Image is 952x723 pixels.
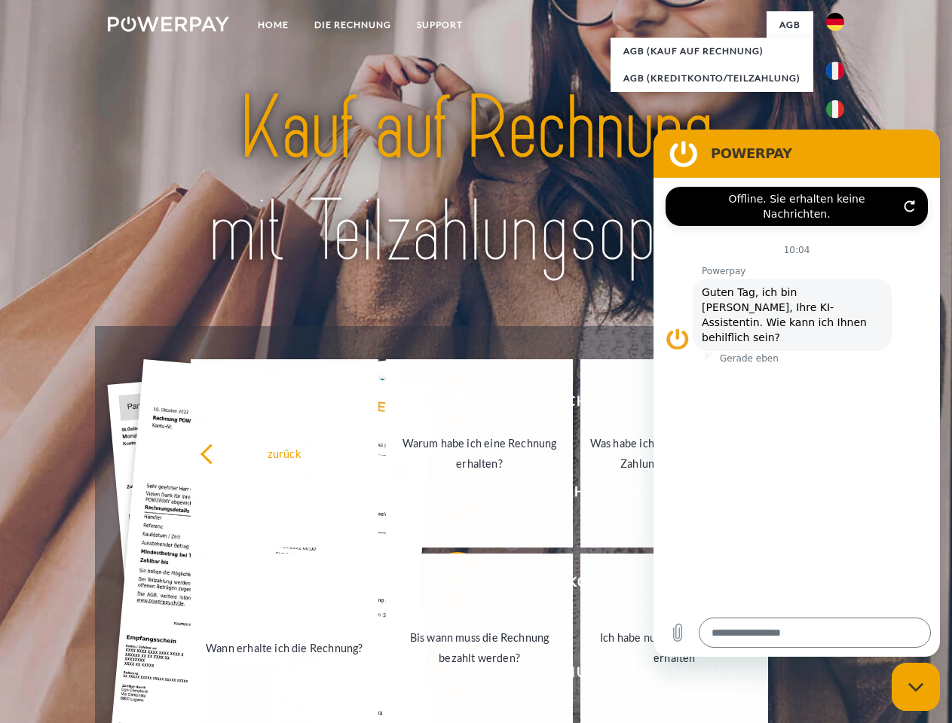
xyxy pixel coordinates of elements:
[245,11,302,38] a: Home
[302,11,404,38] a: DIE RECHNUNG
[826,13,844,31] img: de
[200,443,369,463] div: zurück
[589,433,759,474] div: Was habe ich noch offen, ist meine Zahlung eingegangen?
[654,130,940,657] iframe: Messaging-Fenster
[611,65,813,92] a: AGB (Kreditkonto/Teilzahlung)
[767,11,813,38] a: agb
[589,627,759,668] div: Ich habe nur eine Teillieferung erhalten
[144,72,808,288] img: title-powerpay_de.svg
[892,663,940,711] iframe: Schaltfläche zum Öffnen des Messaging-Fensters; Konversation läuft
[826,62,844,80] img: fr
[108,17,229,32] img: logo-powerpay-white.svg
[580,359,768,548] a: Was habe ich noch offen, ist meine Zahlung eingegangen?
[395,433,565,474] div: Warum habe ich eine Rechnung erhalten?
[395,627,565,668] div: Bis wann muss die Rechnung bezahlt werden?
[404,11,476,38] a: SUPPORT
[611,38,813,65] a: AGB (Kauf auf Rechnung)
[200,637,369,657] div: Wann erhalte ich die Rechnung?
[826,100,844,118] img: it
